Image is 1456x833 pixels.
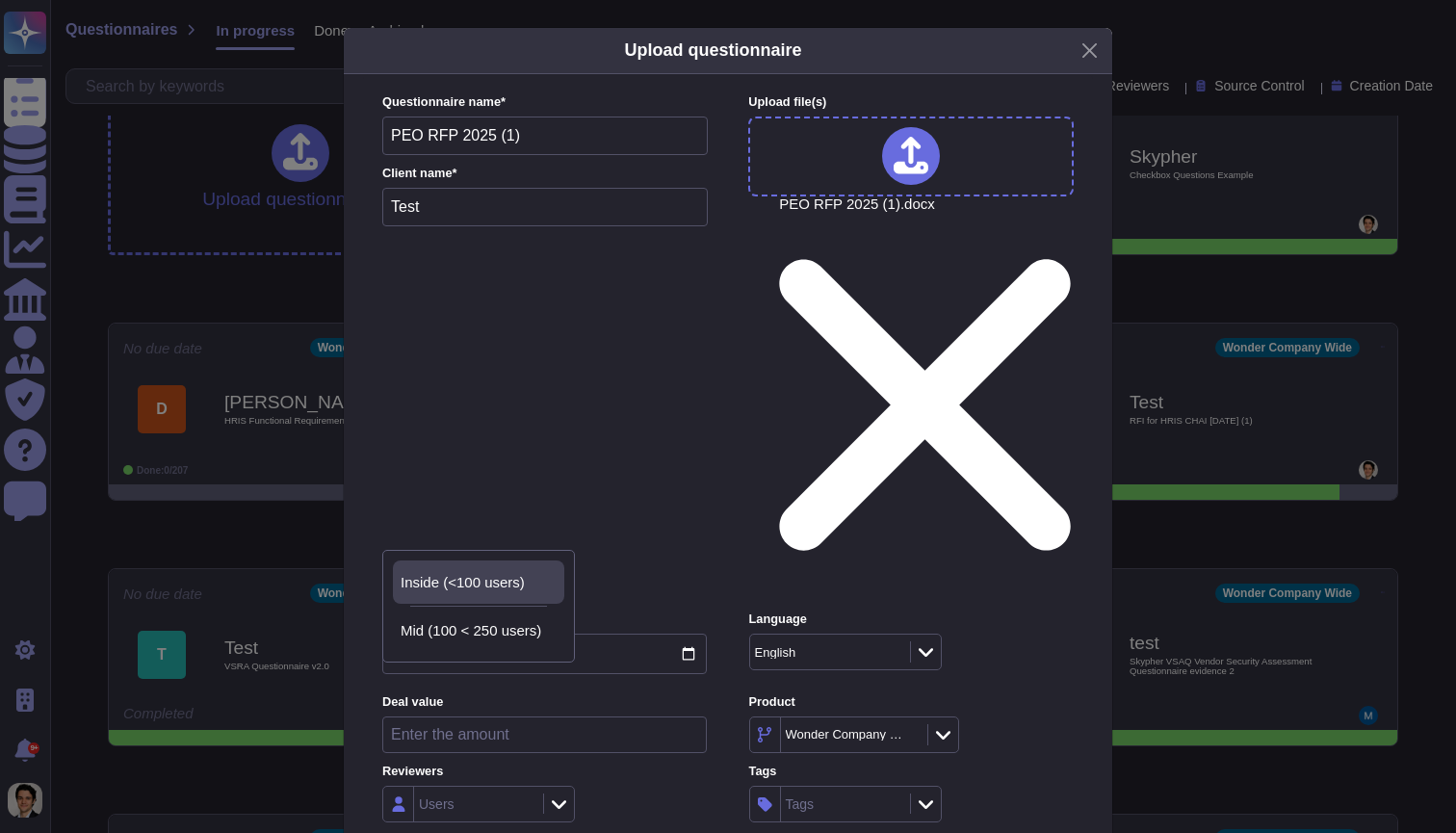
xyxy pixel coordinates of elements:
span: Mid (100 < 250 users) [401,622,541,639]
span: Upload file (s) [748,94,826,109]
span: Inside (<100 users) [401,574,525,591]
label: Language [749,613,1074,626]
div: Users [419,797,455,811]
label: Reviewers [382,766,707,778]
label: Questionnaire name [382,96,708,109]
button: Close [1075,36,1105,65]
span: PEO RFP 2025 (1).docx [779,196,1071,599]
label: Client name [382,168,708,180]
label: Deal value [382,696,707,709]
div: Mid (100 < 250 users) [401,622,557,639]
div: Mid (100 < 250 users) [393,609,564,652]
input: Enter questionnaire name [382,117,708,155]
label: Product [749,696,1074,709]
div: Tags [786,797,815,811]
label: Tags [749,766,1074,778]
div: Inside (<100 users) [401,574,557,591]
div: Inside (<100 users) [393,560,564,604]
div: English [755,646,796,659]
div: Wonder Company Wide [786,728,904,741]
input: Enter company name of the client [382,188,708,226]
input: Enter the amount [382,716,707,753]
h5: Upload questionnaire [624,38,801,64]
